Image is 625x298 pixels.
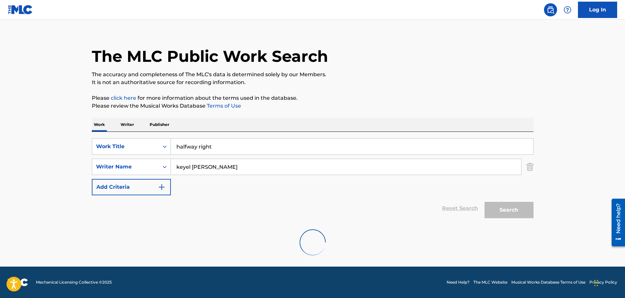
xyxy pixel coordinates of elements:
[473,279,507,285] a: The MLC Website
[148,118,171,131] p: Publisher
[92,94,534,102] p: Please for more information about the terms used in the database.
[96,143,155,150] div: Work Title
[119,118,136,131] p: Writer
[96,163,155,171] div: Writer Name
[92,71,534,79] p: The accuracy and completeness of The MLC's data is determined solely by our Members.
[589,279,617,285] a: Privacy Policy
[511,279,585,285] a: Musical Works Database Terms of Use
[36,279,112,285] span: Mechanical Licensing Collective © 2025
[92,138,534,221] form: Search Form
[8,5,33,14] img: MLC Logo
[447,279,469,285] a: Need Help?
[92,102,534,110] p: Please review the Musical Works Database
[158,183,166,191] img: 9d2ae6d4665cec9f34b9.svg
[294,224,331,261] img: preloader
[564,6,571,14] img: help
[206,103,241,109] a: Terms of Use
[607,196,625,249] iframe: Resource Center
[92,79,534,86] p: It is not an authoritative source for recording information.
[561,3,574,16] div: Help
[111,95,136,101] a: click here
[8,278,28,286] img: logo
[592,267,625,298] iframe: Chat Widget
[92,118,107,131] p: Work
[578,2,617,18] a: Log In
[547,6,554,14] img: search
[544,3,557,16] a: Public Search
[92,179,171,195] button: Add Criteria
[92,46,328,66] h1: The MLC Public Work Search
[594,273,598,293] div: Drag
[526,159,534,175] img: Delete Criterion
